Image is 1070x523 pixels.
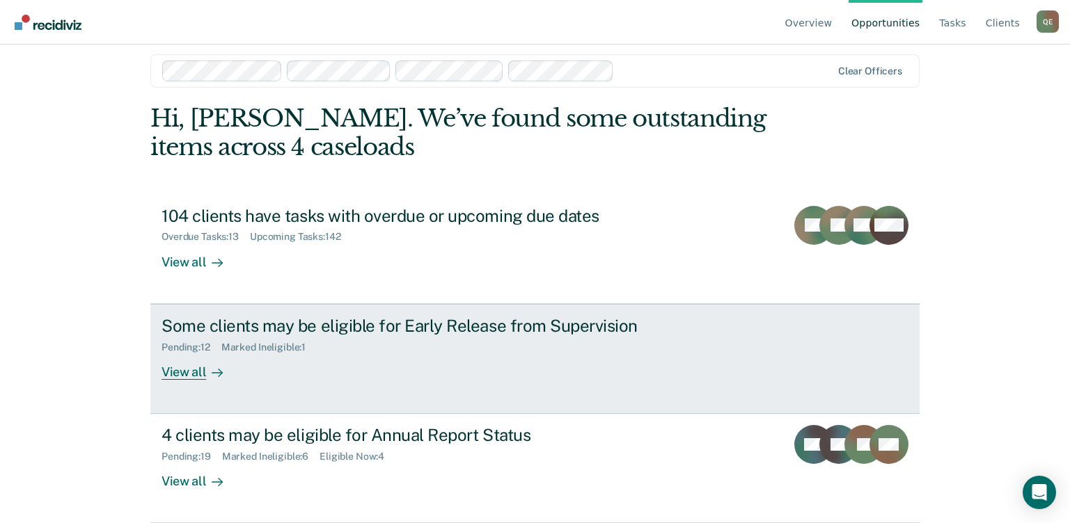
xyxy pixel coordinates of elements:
[162,206,650,226] div: 104 clients have tasks with overdue or upcoming due dates
[221,341,317,353] div: Marked Ineligible : 1
[1023,476,1056,509] div: Open Intercom Messenger
[162,451,222,462] div: Pending : 19
[162,243,239,270] div: View all
[150,104,766,161] div: Hi, [PERSON_NAME]. We’ve found some outstanding items across 4 caseloads
[250,231,352,243] div: Upcoming Tasks : 142
[222,451,320,462] div: Marked Ineligible : 6
[162,425,650,445] div: 4 clients may be eligible for Annual Report Status
[162,462,239,490] div: View all
[162,231,250,243] div: Overdue Tasks : 13
[1037,10,1059,33] div: Q E
[15,15,81,30] img: Recidiviz
[162,341,221,353] div: Pending : 12
[162,316,650,336] div: Some clients may be eligible for Early Release from Supervision
[162,353,239,380] div: View all
[150,414,920,523] a: 4 clients may be eligible for Annual Report StatusPending:19Marked Ineligible:6Eligible Now:4View...
[150,195,920,304] a: 104 clients have tasks with overdue or upcoming due datesOverdue Tasks:13Upcoming Tasks:142View all
[150,304,920,414] a: Some clients may be eligible for Early Release from SupervisionPending:12Marked Ineligible:1View all
[320,451,395,462] div: Eligible Now : 4
[838,65,902,77] div: Clear officers
[1037,10,1059,33] button: Profile dropdown button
